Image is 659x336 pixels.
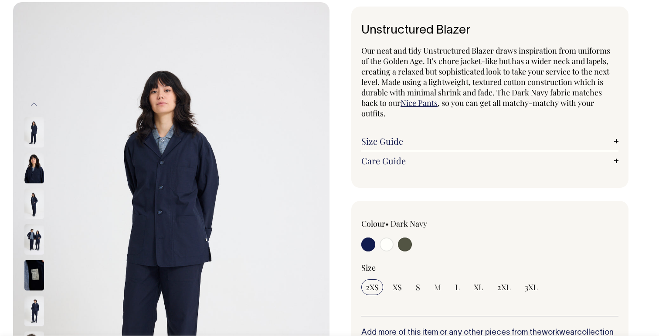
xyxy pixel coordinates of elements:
input: 3XL [520,279,542,295]
img: dark-navy [24,295,44,326]
span: 3XL [525,282,538,292]
input: L [451,279,464,295]
input: XS [388,279,406,295]
button: Previous [27,95,41,115]
div: Size [361,262,618,273]
a: Size Guide [361,136,618,146]
img: dark-navy [24,153,44,183]
span: S [416,282,420,292]
span: , so you can get all matchy-matchy with your outfits. [361,98,594,119]
span: 2XS [366,282,379,292]
div: Colour [361,218,464,229]
span: M [434,282,441,292]
input: 2XL [493,279,515,295]
img: dark-navy [24,188,44,219]
h1: Unstructured Blazer [361,24,618,37]
span: 2XL [497,282,511,292]
span: L [455,282,460,292]
input: XL [469,279,488,295]
span: XS [393,282,402,292]
img: dark-navy [24,260,44,290]
input: 2XS [361,279,383,295]
span: Our neat and tidy Unstructured Blazer draws inspiration from uniforms of the Golden Age. It's cho... [361,45,610,108]
span: • [385,218,389,229]
span: XL [474,282,483,292]
img: dark-navy [24,224,44,255]
img: dark-navy [24,117,44,147]
a: Nice Pants [401,98,438,108]
a: Care Guide [361,156,618,166]
label: Dark Navy [391,218,427,229]
input: M [430,279,445,295]
input: S [411,279,425,295]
